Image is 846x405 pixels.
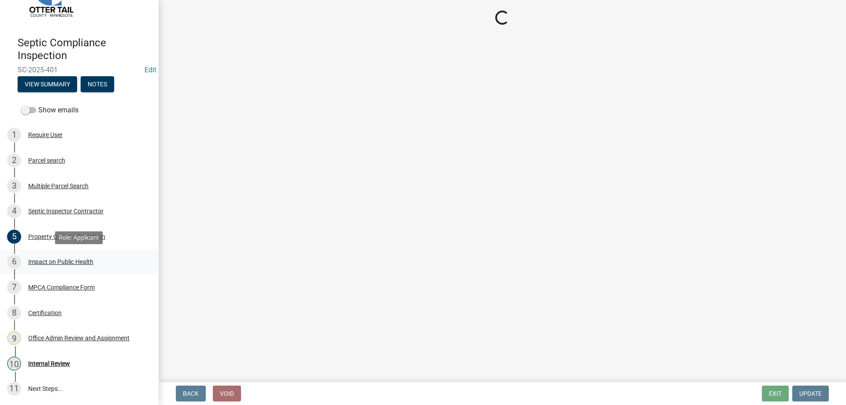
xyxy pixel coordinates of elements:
button: Update [792,386,829,401]
div: 3 [7,179,21,193]
div: Role: Applicant [55,231,103,244]
div: 10 [7,357,21,371]
div: Require User [28,132,63,138]
div: Internal Review [28,360,70,367]
button: View Summary [18,76,77,92]
div: Septic Inspector Contractor [28,208,104,214]
button: Notes [81,76,114,92]
button: Void [213,386,241,401]
div: 2 [7,153,21,167]
button: Back [176,386,206,401]
div: Parcel search [28,157,65,163]
span: Update [799,390,822,397]
div: 9 [7,331,21,345]
button: Exit [762,386,789,401]
div: MPCA Compliance Form [28,284,95,290]
div: 8 [7,306,21,320]
div: 1 [7,128,21,142]
div: 7 [7,280,21,294]
div: Property Owner Information [28,234,105,240]
div: 5 [7,230,21,244]
wm-modal-confirm: Edit Application Number [145,66,156,74]
div: Multiple Parcel Search [28,183,89,189]
div: 11 [7,382,21,396]
a: Edit [145,66,156,74]
div: Impact on Public Health [28,259,93,265]
h4: Septic Compliance Inspection [18,37,152,62]
wm-modal-confirm: Notes [81,81,114,88]
div: Office Admin Review and Assignment [28,335,130,341]
div: 6 [7,255,21,269]
div: Certification [28,310,62,316]
wm-modal-confirm: Summary [18,81,77,88]
label: Show emails [21,105,78,115]
span: SC-2025-401 [18,66,141,74]
div: 4 [7,204,21,218]
span: Back [183,390,199,397]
